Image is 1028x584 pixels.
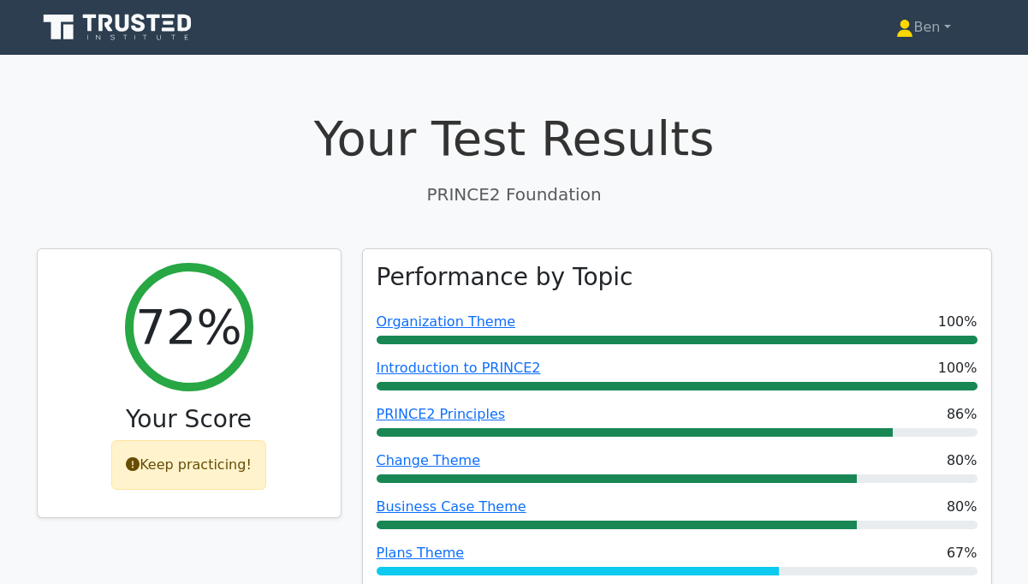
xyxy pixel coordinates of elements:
[947,450,977,471] span: 80%
[947,497,977,517] span: 80%
[37,182,992,207] p: PRINCE2 Foundation
[377,498,526,515] a: Business Case Theme
[377,406,506,422] a: PRINCE2 Principles
[51,405,327,434] h3: Your Score
[135,298,241,355] h2: 72%
[377,545,465,561] a: Plans Theme
[37,110,992,167] h1: Your Test Results
[377,263,633,292] h3: Performance by Topic
[855,10,991,45] a: Ben
[377,313,516,330] a: Organization Theme
[377,360,541,376] a: Introduction to PRINCE2
[947,404,977,425] span: 86%
[938,358,977,378] span: 100%
[111,440,266,490] div: Keep practicing!
[938,312,977,332] span: 100%
[377,452,481,468] a: Change Theme
[947,543,977,563] span: 67%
